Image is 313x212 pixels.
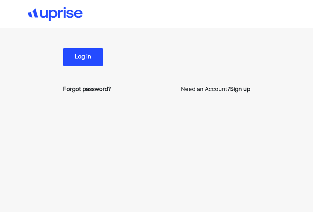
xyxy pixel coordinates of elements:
a: Sign up [230,85,250,94]
p: Need an Account? [181,85,250,94]
a: Forgot password? [63,85,111,94]
button: Log in [63,48,103,66]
